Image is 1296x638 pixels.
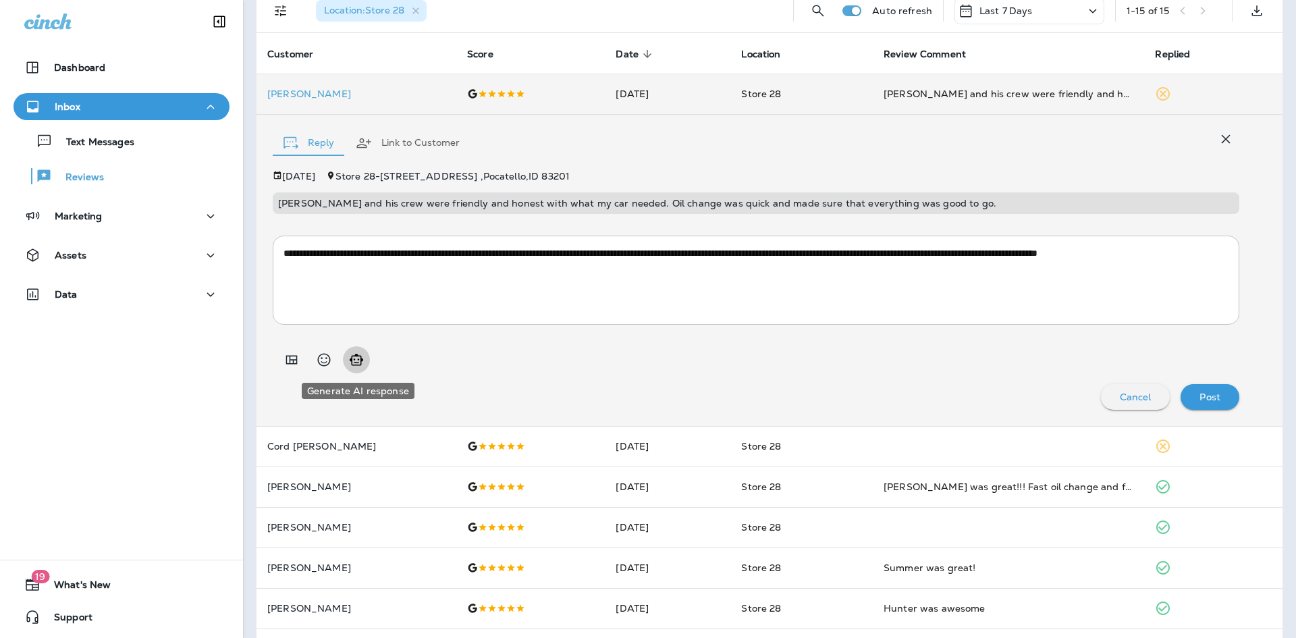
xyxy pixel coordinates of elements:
[267,441,446,452] p: Cord [PERSON_NAME]
[741,49,780,60] span: Location
[278,198,1234,209] p: [PERSON_NAME] and his crew were friendly and honest with what my car needed. Oil change was quick...
[1199,392,1220,402] p: Post
[302,383,414,399] div: Generate AI response
[467,49,493,60] span: Score
[884,48,983,60] span: Review Comment
[13,93,230,120] button: Inbox
[54,62,105,73] p: Dashboard
[55,211,102,221] p: Marketing
[267,522,446,533] p: [PERSON_NAME]
[616,48,656,60] span: Date
[605,467,730,507] td: [DATE]
[1127,5,1169,16] div: 1 - 15 of 15
[267,603,446,614] p: [PERSON_NAME]
[282,171,315,182] p: [DATE]
[1101,384,1170,410] button: Cancel
[741,521,781,533] span: Store 28
[13,203,230,230] button: Marketing
[884,49,966,60] span: Review Comment
[741,481,781,493] span: Store 28
[1155,49,1190,60] span: Replied
[267,562,446,573] p: [PERSON_NAME]
[267,88,446,99] div: Click to view Customer Drawer
[605,426,730,467] td: [DATE]
[53,136,134,149] p: Text Messages
[55,289,78,300] p: Data
[467,48,511,60] span: Score
[605,588,730,629] td: [DATE]
[343,346,370,373] button: Generate AI response
[345,119,470,167] button: Link to Customer
[884,602,1133,615] div: Hunter was awesome
[267,49,313,60] span: Customer
[884,480,1133,494] div: Jared was great!!! Fast oil change and friendly service!
[605,74,730,114] td: [DATE]
[31,570,49,583] span: 19
[13,604,230,631] button: Support
[13,54,230,81] button: Dashboard
[273,119,345,167] button: Reply
[872,5,932,16] p: Auto refresh
[335,170,570,182] span: Store 28 - [STREET_ADDRESS] , Pocatello , ID 83201
[310,346,337,373] button: Select an emoji
[741,48,798,60] span: Location
[1120,392,1152,402] p: Cancel
[605,548,730,588] td: [DATE]
[267,48,331,60] span: Customer
[13,281,230,308] button: Data
[324,4,404,16] span: Location : Store 28
[605,507,730,548] td: [DATE]
[13,127,230,155] button: Text Messages
[278,346,305,373] button: Add in a premade template
[1181,384,1239,410] button: Post
[1155,48,1208,60] span: Replied
[13,162,230,190] button: Reviews
[267,88,446,99] p: [PERSON_NAME]
[741,602,781,614] span: Store 28
[13,242,230,269] button: Assets
[741,440,781,452] span: Store 28
[884,87,1133,101] div: Danny and his crew were friendly and honest with what my car needed. Oil change was quick and mad...
[52,171,104,184] p: Reviews
[200,8,238,35] button: Collapse Sidebar
[55,250,86,261] p: Assets
[741,562,781,574] span: Store 28
[979,5,1033,16] p: Last 7 Days
[13,571,230,598] button: 19What's New
[40,612,92,628] span: Support
[616,49,639,60] span: Date
[741,88,781,100] span: Store 28
[40,579,111,595] span: What's New
[267,481,446,492] p: [PERSON_NAME]
[884,561,1133,575] div: Summer was great!
[55,101,80,112] p: Inbox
